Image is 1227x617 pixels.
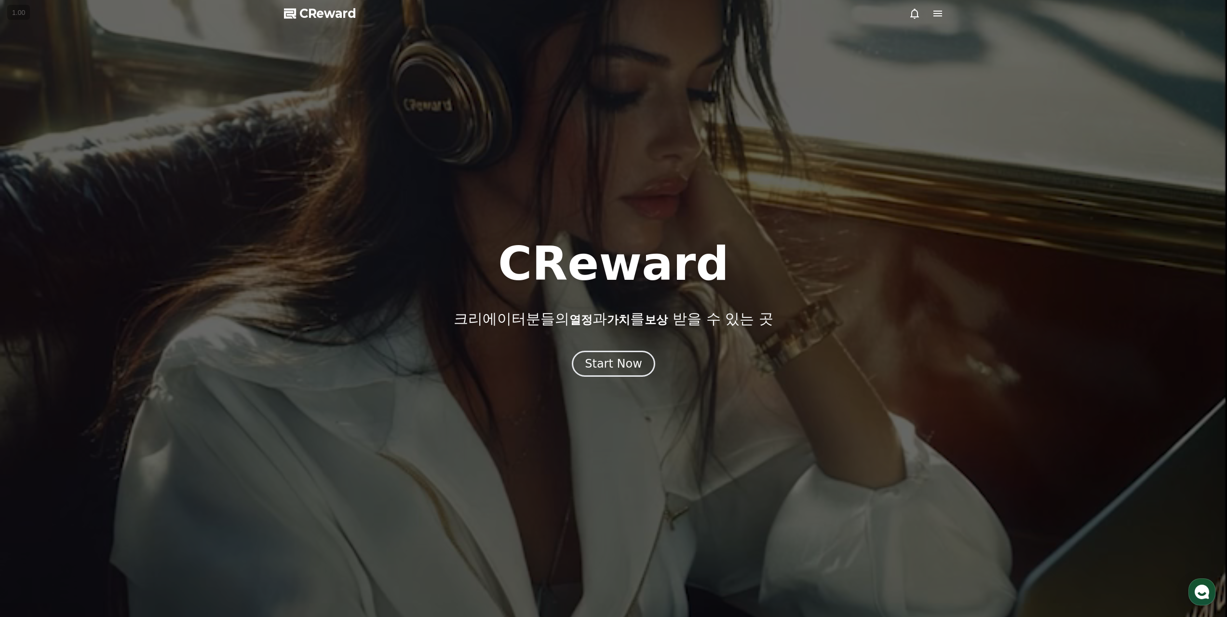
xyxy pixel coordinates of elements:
h1: CReward [498,241,729,287]
div: Start Now [585,356,642,371]
span: 보상 [645,313,668,327]
span: 열정 [569,313,593,327]
p: 크리에이터분들의 과 를 받을 수 있는 곳 [454,310,773,328]
button: Start Now [572,351,655,377]
span: 가치 [607,313,630,327]
span: CReward [299,6,356,21]
a: CReward [284,6,356,21]
a: Start Now [572,360,655,370]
